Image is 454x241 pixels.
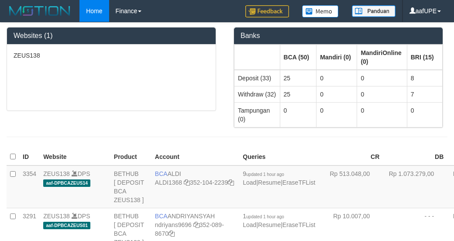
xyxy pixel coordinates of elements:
[352,5,396,17] img: panduan.png
[234,86,280,102] td: Withdraw (32)
[246,214,284,219] span: updated 1 hour ago
[151,148,239,165] th: Account
[234,70,280,86] td: Deposit (33)
[357,45,407,70] th: Group: activate to sort column ascending
[357,102,407,127] td: 0
[43,179,90,187] span: aaf-DPBCAZEUS14
[169,230,175,237] a: Copy 3520898670 to clipboard
[407,102,442,127] td: 0
[243,179,256,186] a: Load
[357,86,407,102] td: 0
[316,45,357,70] th: Group: activate to sort column ascending
[319,165,383,208] td: Rp 513.048,00
[43,213,70,220] a: ZEUS138
[14,32,209,40] h3: Websites (1)
[193,221,199,228] a: Copy ndriyans9696 to clipboard
[110,148,151,165] th: Product
[155,179,182,186] a: ALDI1368
[184,179,190,186] a: Copy ALDI1368 to clipboard
[155,213,168,220] span: BCA
[43,170,70,177] a: ZEUS138
[151,165,239,208] td: ALDI 352-104-2239
[245,5,289,17] img: Feedback.jpg
[282,221,315,228] a: EraseTFList
[155,221,192,228] a: ndriyans9696
[40,148,110,165] th: Website
[316,86,357,102] td: 0
[243,221,256,228] a: Load
[40,165,110,208] td: DPS
[407,86,442,102] td: 7
[7,4,73,17] img: MOTION_logo.png
[243,170,284,177] span: 9
[407,70,442,86] td: 8
[14,51,209,60] p: ZEUS138
[280,102,316,127] td: 0
[239,148,319,165] th: Queries
[383,148,447,165] th: DB
[258,179,281,186] a: Resume
[319,148,383,165] th: CR
[234,102,280,127] td: Tampungan (0)
[246,172,284,177] span: updated 1 hour ago
[155,170,168,177] span: BCA
[316,102,357,127] td: 0
[43,222,90,229] span: aaf-DPBCAZEUS01
[19,165,40,208] td: 3354
[282,179,315,186] a: EraseTFList
[280,86,316,102] td: 25
[243,213,315,228] span: | |
[19,148,40,165] th: ID
[280,45,316,70] th: Group: activate to sort column ascending
[302,5,339,17] img: Button%20Memo.svg
[110,165,151,208] td: BETHUB [ DEPOSIT BCA ZEUS138 ]
[357,70,407,86] td: 0
[241,32,436,40] h3: Banks
[280,70,316,86] td: 25
[316,70,357,86] td: 0
[234,45,280,70] th: Group: activate to sort column ascending
[383,165,447,208] td: Rp 1.073.279,00
[243,170,315,186] span: | |
[258,221,281,228] a: Resume
[243,213,284,220] span: 1
[407,45,442,70] th: Group: activate to sort column ascending
[228,179,234,186] a: Copy 3521042239 to clipboard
